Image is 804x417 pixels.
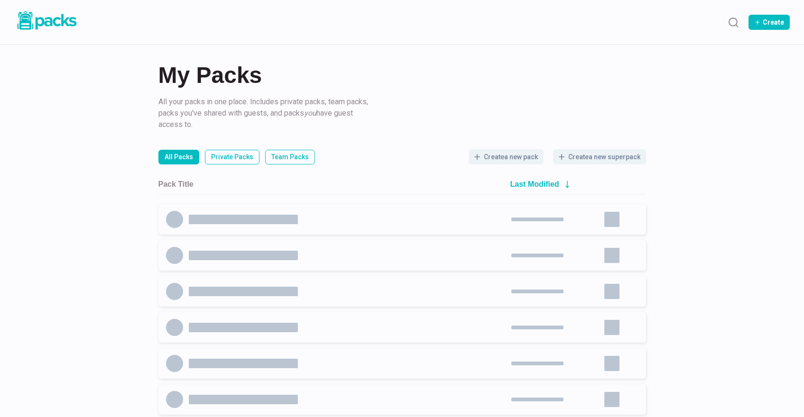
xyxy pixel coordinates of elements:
button: Create Pack [749,15,790,30]
h2: My Packs [158,64,646,87]
button: Search [724,13,743,32]
i: you [304,109,316,118]
p: All your packs in one place. Includes private packs, team packs, packs you've shared with guests,... [158,96,372,130]
a: Packs logo [14,9,78,35]
h2: Last Modified [510,180,559,189]
button: Createa new pack [469,149,544,164]
h2: Pack Title [158,180,194,189]
p: Private Packs [211,152,253,162]
p: All Packs [165,152,193,162]
button: Createa new superpack [553,149,646,164]
img: Packs logo [14,9,78,32]
p: Team Packs [271,152,309,162]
